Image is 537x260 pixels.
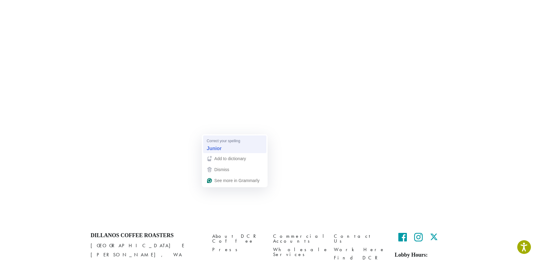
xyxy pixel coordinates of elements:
[395,252,446,258] h5: Lobby Hours:
[334,245,386,254] a: Work Here
[334,232,386,245] a: Contact Us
